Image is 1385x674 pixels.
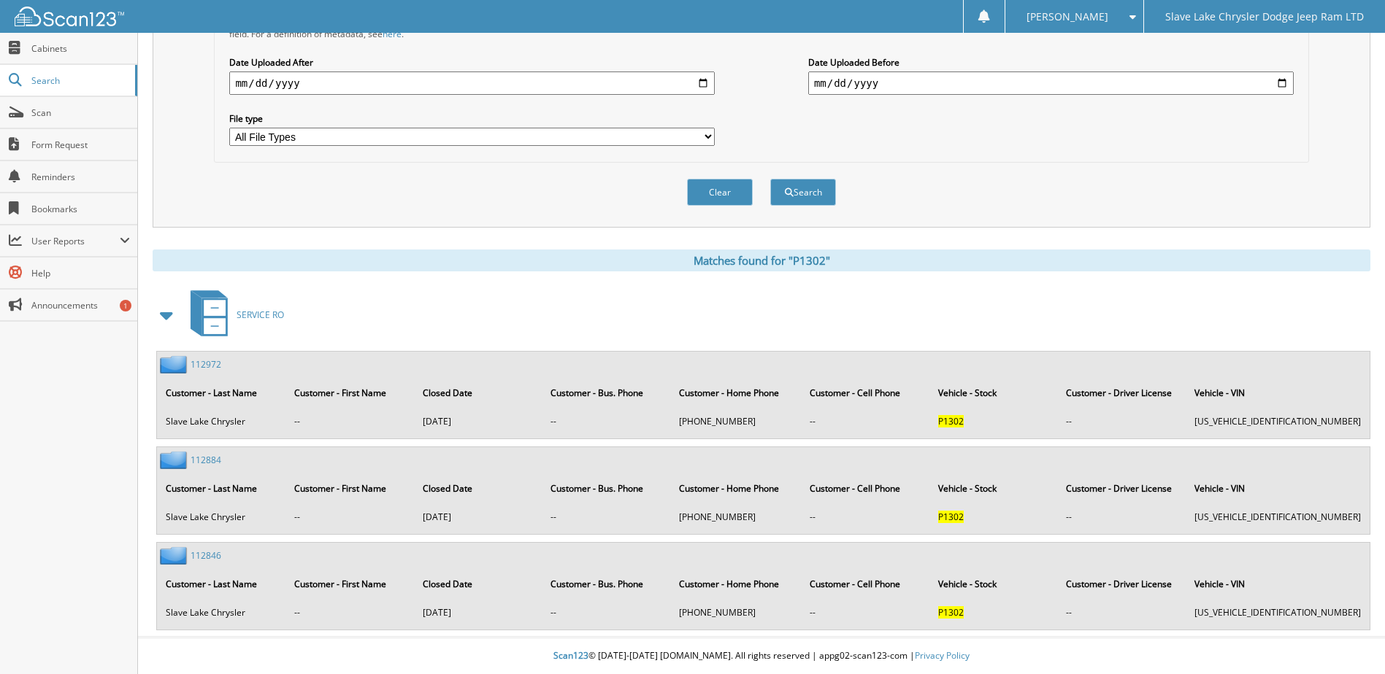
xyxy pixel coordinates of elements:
[938,415,964,427] span: P1302
[191,358,221,371] a: 112972
[182,286,284,344] a: SERVICE RO
[415,409,542,433] td: [DATE]
[160,355,191,373] img: folder2.png
[287,473,414,503] th: Customer - First Name
[543,600,670,624] td: --
[672,473,802,503] th: Customer - Home Phone
[915,649,970,662] a: Privacy Policy
[543,409,670,433] td: --
[802,409,929,433] td: --
[287,378,414,408] th: Customer - First Name
[672,505,802,529] td: [PHONE_NUMBER]
[1059,378,1186,408] th: Customer - Driver License
[672,378,802,408] th: Customer - Home Phone
[415,505,542,529] td: [DATE]
[383,28,402,40] a: here
[553,649,588,662] span: Scan123
[191,454,221,466] a: 112884
[31,267,130,279] span: Help
[237,309,284,321] span: SERVICE RO
[31,74,128,87] span: Search
[160,546,191,565] img: folder2.png
[543,473,670,503] th: Customer - Bus. Phone
[1187,505,1368,529] td: [US_VEHICLE_IDENTIFICATION_NUMBER]
[1059,569,1186,599] th: Customer - Driver License
[415,473,542,503] th: Closed Date
[543,378,670,408] th: Customer - Bus. Phone
[770,179,836,206] button: Search
[802,473,929,503] th: Customer - Cell Phone
[931,473,1057,503] th: Vehicle - Stock
[672,600,802,624] td: [PHONE_NUMBER]
[808,71,1294,95] input: end
[802,600,929,624] td: --
[287,600,414,624] td: --
[415,600,542,624] td: [DATE]
[1187,409,1368,433] td: [US_VEHICLE_IDENTIFICATION_NUMBER]
[31,235,120,247] span: User Reports
[1059,505,1186,529] td: --
[31,42,130,55] span: Cabinets
[158,473,285,503] th: Customer - Last Name
[287,409,414,433] td: --
[802,505,929,529] td: --
[415,378,542,408] th: Closed Date
[1059,473,1186,503] th: Customer - Driver License
[672,409,802,433] td: [PHONE_NUMBER]
[158,505,285,529] td: Slave Lake Chrysler
[687,179,753,206] button: Clear
[931,569,1057,599] th: Vehicle - Stock
[31,299,130,311] span: Announcements
[158,600,285,624] td: Slave Lake Chrysler
[31,139,130,151] span: Form Request
[1059,600,1186,624] td: --
[808,56,1294,69] label: Date Uploaded Before
[1059,409,1186,433] td: --
[1187,569,1368,599] th: Vehicle - VIN
[672,569,802,599] th: Customer - Home Phone
[158,409,285,433] td: Slave Lake Chrysler
[543,505,670,529] td: --
[802,569,929,599] th: Customer - Cell Phone
[1187,378,1368,408] th: Vehicle - VIN
[415,569,542,599] th: Closed Date
[31,106,130,119] span: Scan
[191,549,221,562] a: 112846
[1027,12,1108,21] span: [PERSON_NAME]
[1165,12,1364,21] span: Slave Lake Chrysler Dodge Jeep Ram LTD
[802,378,929,408] th: Customer - Cell Phone
[931,378,1057,408] th: Vehicle - Stock
[120,300,131,311] div: 1
[158,378,285,408] th: Customer - Last Name
[938,511,964,523] span: P1302
[229,112,715,125] label: File type
[229,71,715,95] input: start
[31,203,130,215] span: Bookmarks
[287,505,414,529] td: --
[1187,473,1368,503] th: Vehicle - VIN
[160,451,191,469] img: folder2.png
[287,569,414,599] th: Customer - First Name
[229,56,715,69] label: Date Uploaded After
[543,569,670,599] th: Customer - Bus. Phone
[31,171,130,183] span: Reminders
[158,569,285,599] th: Customer - Last Name
[15,7,124,26] img: scan123-logo-white.svg
[1187,600,1368,624] td: [US_VEHICLE_IDENTIFICATION_NUMBER]
[938,606,964,619] span: P1302
[138,638,1385,674] div: © [DATE]-[DATE] [DOMAIN_NAME]. All rights reserved | appg02-scan123-com |
[153,249,1370,271] div: Matches found for "P1302"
